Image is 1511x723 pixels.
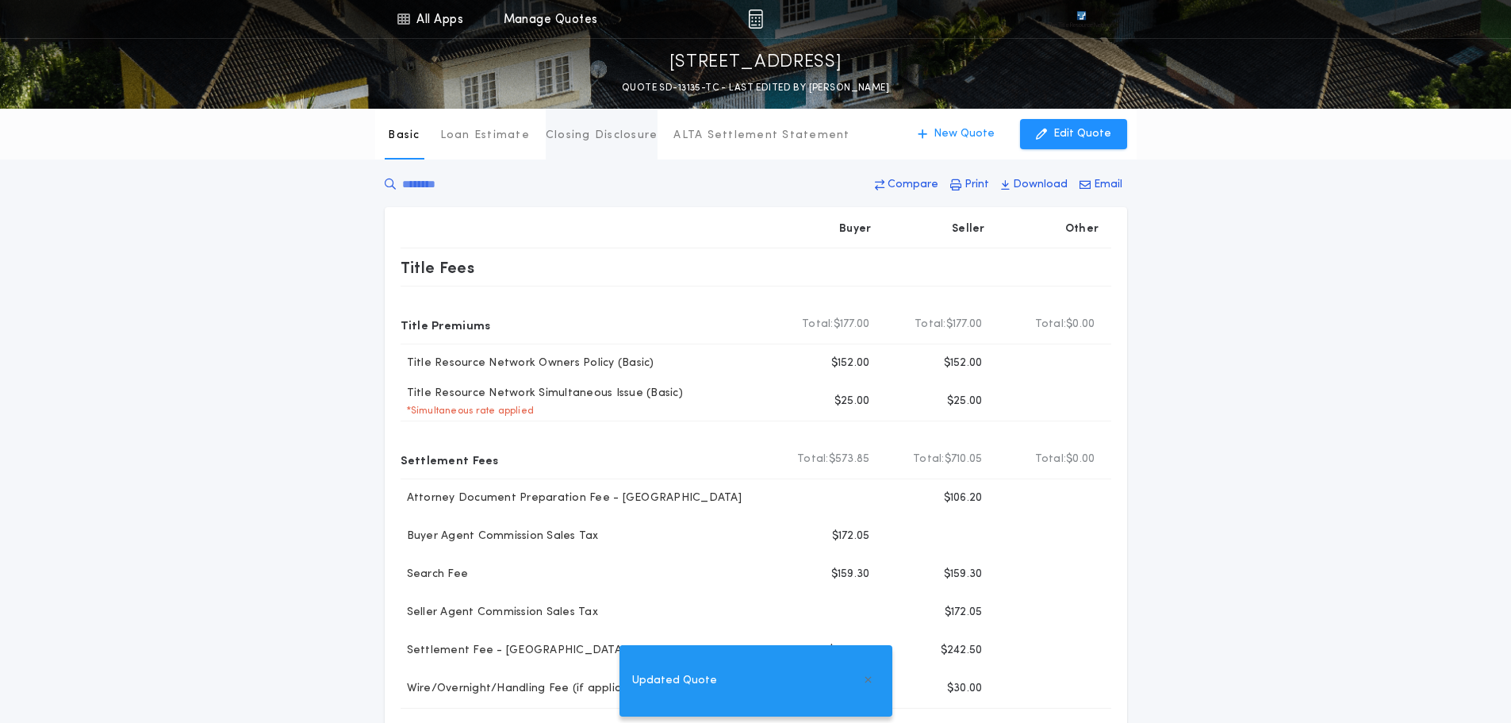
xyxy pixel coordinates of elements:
b: Total: [913,452,945,467]
p: Buyer [839,221,871,237]
p: $25.00 [947,394,983,410]
p: * Simultaneous rate applied [401,405,535,417]
p: ALTA Settlement Statement [673,128,849,144]
p: $152.00 [831,356,870,371]
b: Total: [915,317,946,333]
p: Title Fees [401,255,475,280]
button: Print [945,171,994,199]
p: Print [965,177,989,193]
p: Search Fee [401,567,469,583]
p: Seller [952,221,985,237]
p: Loan Estimate [440,128,530,144]
p: $172.05 [832,529,870,544]
span: $177.00 [834,317,870,333]
p: QUOTE SD-13135-TC - LAST EDITED BY [PERSON_NAME] [622,80,889,96]
p: Email [1094,177,1122,193]
p: Compare [888,177,938,193]
p: [STREET_ADDRESS] [669,50,842,75]
span: $573.85 [829,452,870,467]
p: Buyer Agent Commission Sales Tax [401,529,599,544]
p: Basic [388,128,420,144]
b: Total: [802,317,834,333]
p: $106.20 [944,490,983,506]
p: Closing Disclosure [546,128,658,144]
p: $159.30 [944,567,983,583]
button: Download [996,171,1072,199]
b: Total: [797,452,829,467]
p: $172.05 [945,605,983,621]
p: Settlement Fees [401,447,499,472]
b: Total: [1035,317,1067,333]
span: $710.05 [945,452,983,467]
b: Total: [1035,452,1067,467]
span: $0.00 [1066,452,1095,467]
button: New Quote [902,119,1011,149]
p: Download [1013,177,1068,193]
button: Edit Quote [1020,119,1127,149]
img: img [748,10,763,29]
button: Email [1075,171,1127,199]
span: $177.00 [946,317,983,333]
img: vs-icon [1048,11,1114,27]
span: Updated Quote [632,672,717,690]
p: $25.00 [834,394,870,410]
p: $159.30 [831,567,870,583]
p: Edit Quote [1053,126,1111,142]
p: Title Resource Network Simultaneous Issue (Basic) [401,386,683,402]
p: Title Premiums [401,312,491,337]
span: $0.00 [1066,317,1095,333]
p: Seller Agent Commission Sales Tax [401,605,598,621]
button: Compare [870,171,943,199]
p: Other [1064,221,1098,237]
p: Title Resource Network Owners Policy (Basic) [401,356,654,371]
p: $152.00 [944,356,983,371]
p: New Quote [934,126,995,142]
p: Attorney Document Preparation Fee - [GEOGRAPHIC_DATA] [401,490,742,506]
